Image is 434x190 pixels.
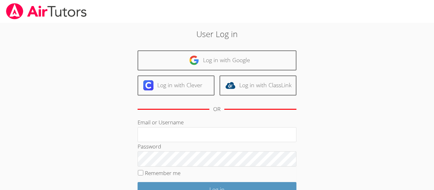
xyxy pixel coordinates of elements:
img: airtutors_banner-c4298cdbf04f3fff15de1276eac7730deb9818008684d7c2e4769d2f7ddbe033.png [5,3,87,19]
img: google-logo-50288ca7cdecda66e5e0955fdab243c47b7ad437acaf1139b6f446037453330a.svg [189,55,199,65]
label: Password [138,143,161,150]
a: Log in with Clever [138,75,214,95]
a: Log in with Google [138,50,296,70]
label: Remember me [145,169,180,177]
h2: User Log in [100,28,334,40]
div: OR [213,105,220,114]
a: Log in with ClassLink [220,75,296,95]
label: Email or Username [138,119,184,126]
img: classlink-logo-d6bb404cc1216ec64c9a2012d9dc4662098be43eaf13dc465df04b49fa7ab582.svg [225,80,235,90]
img: clever-logo-6eab21bc6e7a338710f1a6ff85c0baf02591cd810cc4098c63d3a4b26e2feb20.svg [143,80,153,90]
